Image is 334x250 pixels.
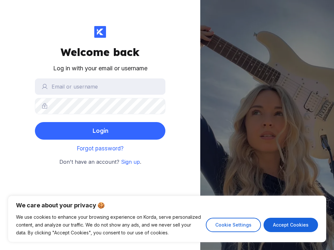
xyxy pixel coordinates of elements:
[206,218,261,232] button: Cookie Settings
[35,78,165,95] input: Email or username
[61,46,140,59] div: Welcome back
[35,122,165,140] button: Login
[121,159,140,165] a: Sign up
[16,213,201,237] p: We use cookies to enhance your browsing experience on Korda, serve personalized content, and anal...
[59,158,141,166] small: Don't have an account? .
[92,124,108,137] div: Login
[53,64,147,73] div: Log in with your email or username
[77,145,124,152] a: Forgot password?
[264,218,318,232] button: Accept Cookies
[16,201,318,209] p: We care about your privacy 🍪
